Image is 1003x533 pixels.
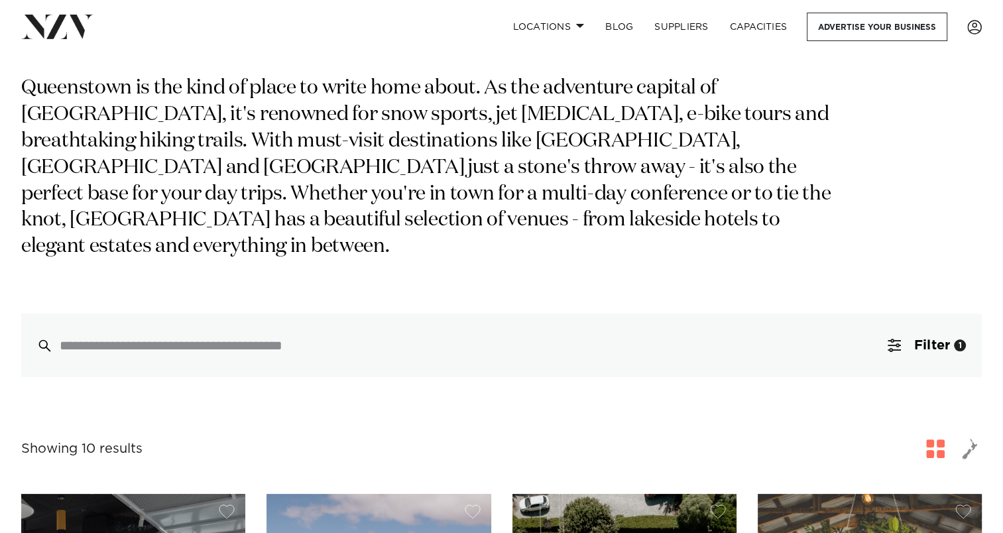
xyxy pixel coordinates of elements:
a: SUPPLIERS [644,13,719,41]
a: Locations [502,13,595,41]
button: Filter1 [872,314,982,377]
a: Capacities [719,13,798,41]
span: Filter [914,339,950,352]
div: Showing 10 results [21,439,143,459]
a: Advertise your business [807,13,947,41]
div: 1 [954,339,966,351]
a: BLOG [595,13,644,41]
img: nzv-logo.png [21,15,93,38]
p: Queenstown is the kind of place to write home about. As the adventure capital of [GEOGRAPHIC_DATA... [21,76,841,261]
